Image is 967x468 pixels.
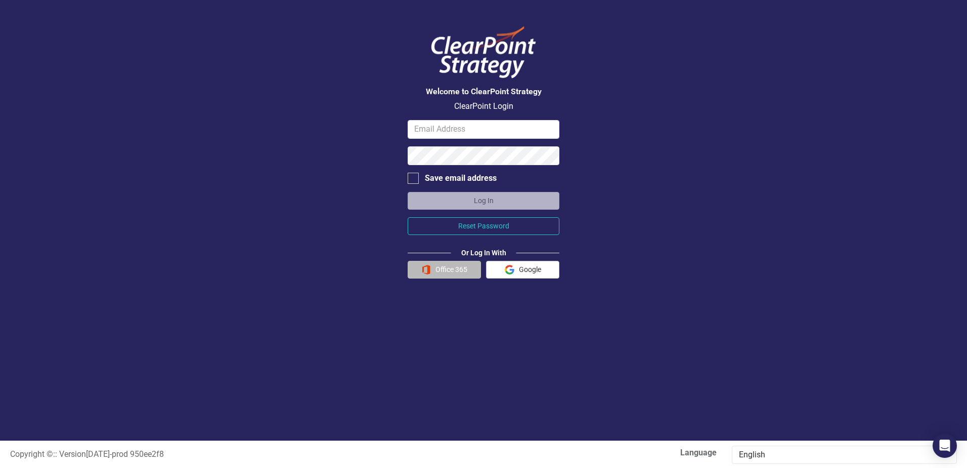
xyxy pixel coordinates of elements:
[408,261,481,279] button: Office 365
[408,87,559,96] h3: Welcome to ClearPoint Strategy
[933,434,957,458] div: Open Intercom Messenger
[739,449,939,461] div: English
[10,449,53,459] span: Copyright ©
[408,101,559,112] p: ClearPoint Login
[451,248,516,258] div: Or Log In With
[408,217,559,235] button: Reset Password
[421,265,431,275] img: Office 365
[425,173,497,184] div: Save email address
[408,120,559,139] input: Email Address
[408,192,559,210] button: Log In
[491,447,717,459] label: Language
[423,20,544,85] img: ClearPoint Logo
[486,261,559,279] button: Google
[3,449,484,460] div: :: Version [DATE] - prod 950ee2f8
[505,265,514,275] img: Google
